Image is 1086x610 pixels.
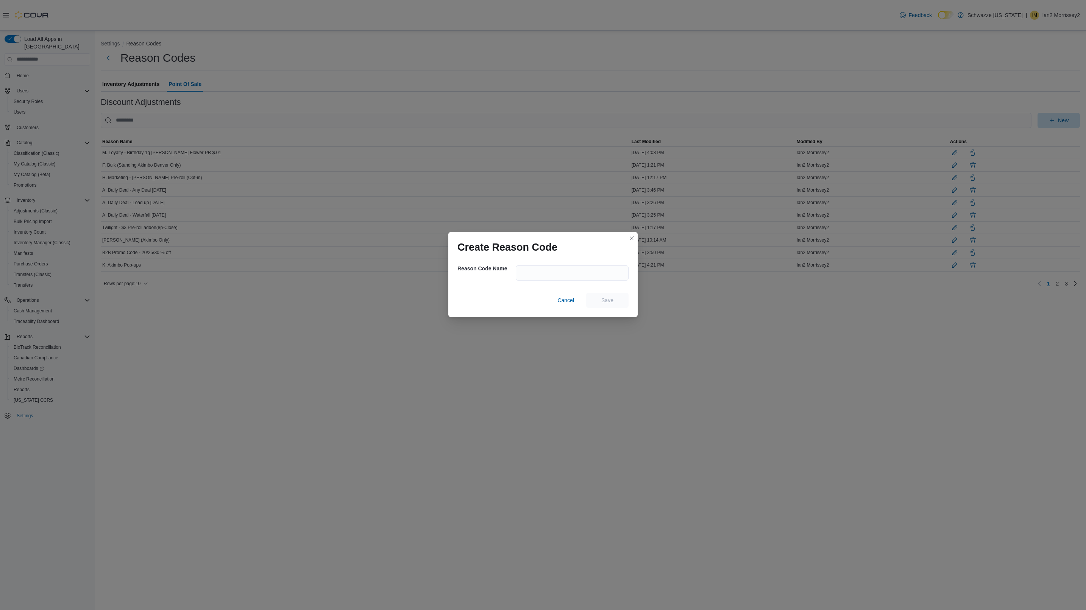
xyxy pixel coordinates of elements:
[457,261,514,276] h5: Reason Code Name
[627,234,636,243] button: Closes this modal window
[554,293,577,308] button: Cancel
[601,296,613,304] span: Save
[457,241,557,253] h1: Create Reason Code
[586,293,629,308] button: Save
[557,296,574,304] span: Cancel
